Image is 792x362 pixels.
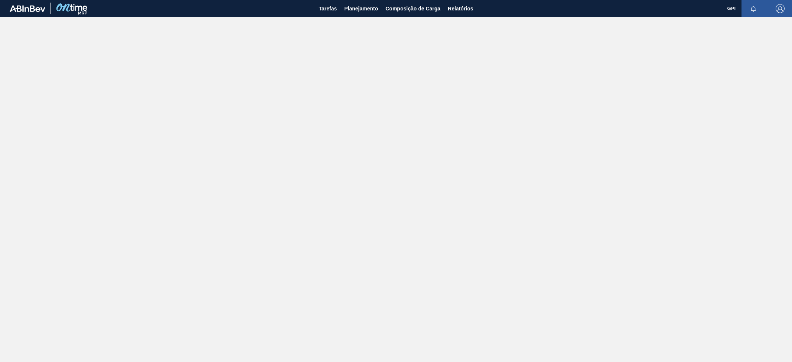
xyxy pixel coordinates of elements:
img: Logout [776,4,785,13]
span: Planejamento [344,4,378,13]
img: TNhmsLtSVTkK8tSr43FrP2fwEKptu5GPRR3wAAAABJRU5ErkJggg== [10,5,45,12]
span: Composição de Carga [385,4,440,13]
button: Notificações [742,3,765,14]
span: Tarefas [319,4,337,13]
span: Relatórios [448,4,473,13]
